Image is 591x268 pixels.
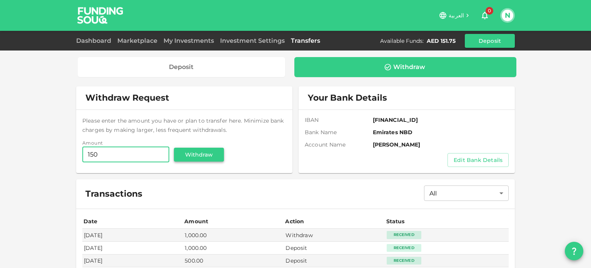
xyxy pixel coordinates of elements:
td: Deposit [284,255,385,267]
div: Available Funds : [380,37,424,45]
span: Withdraw Request [85,93,169,103]
span: Emirates NBD [373,128,509,136]
span: Bank Name [305,128,373,136]
a: Transfers [288,37,323,44]
a: My Investments [160,37,217,44]
button: Withdraw [174,148,224,162]
div: All [424,185,509,201]
button: Edit Bank Details [447,153,509,167]
td: [DATE] [82,255,183,267]
td: 500.00 [183,255,284,267]
button: 0 [477,8,492,23]
span: 0 [486,7,493,15]
td: Deposit [284,242,385,255]
a: Marketplace [114,37,160,44]
span: Amount [82,140,103,146]
div: Received [387,244,421,252]
span: IBAN [305,116,373,124]
a: Withdraw [294,57,517,77]
div: Withdraw [393,63,425,71]
span: Please enter the amount you have or plan to transfer here. Minimize bank charges by making larger... [82,117,284,133]
span: [PERSON_NAME] [373,141,509,148]
div: Status [386,217,406,226]
button: Deposit [465,34,515,48]
td: [DATE] [82,242,183,255]
a: Dashboard [76,37,114,44]
div: Date [83,217,99,226]
span: Your Bank Details [308,93,387,103]
div: Action [285,217,304,226]
a: Investment Settings [217,37,288,44]
td: 1,000.00 [183,229,284,241]
span: [FINANCIAL_ID] [373,116,509,124]
span: Transactions [85,189,142,199]
input: amount [82,147,169,162]
button: question [565,242,583,260]
div: Received [387,257,421,265]
div: Amount [184,217,208,226]
td: [DATE] [82,229,183,241]
div: AED 151.75 [427,37,456,45]
span: Account name [305,141,373,148]
button: N [502,10,513,21]
div: Deposit [169,63,194,71]
span: العربية [449,12,464,19]
div: Received [387,231,421,239]
td: Withdraw [284,229,385,241]
td: 1,000.00 [183,242,284,255]
a: Deposit [78,57,285,77]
